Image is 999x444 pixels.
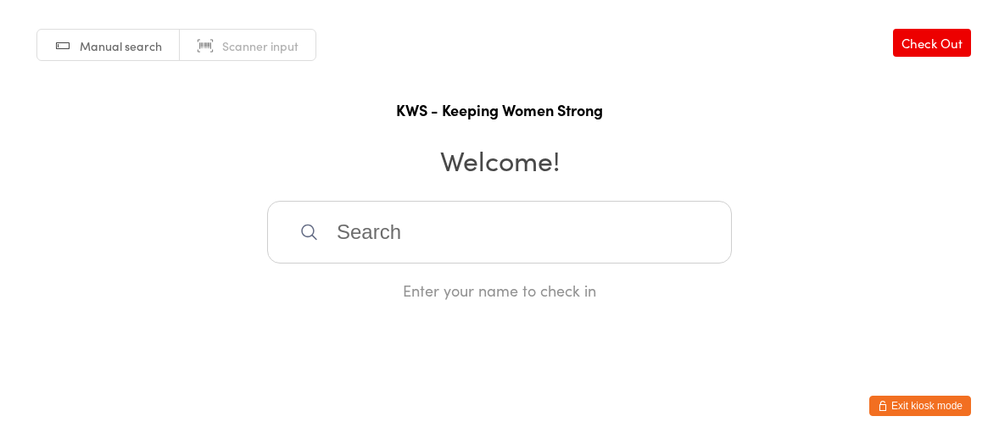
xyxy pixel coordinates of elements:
[80,37,162,54] span: Manual search
[267,280,732,301] div: Enter your name to check in
[17,99,982,120] h1: KWS - Keeping Women Strong
[17,141,982,179] h2: Welcome!
[893,29,971,57] a: Check Out
[267,201,732,264] input: Search
[869,396,971,416] button: Exit kiosk mode
[222,37,299,54] span: Scanner input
